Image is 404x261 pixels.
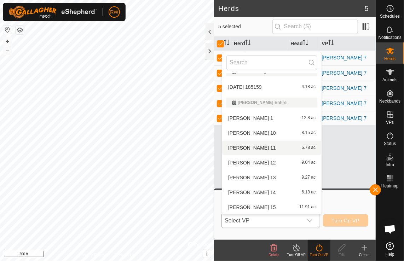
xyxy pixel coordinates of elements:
[382,78,398,82] span: Animals
[285,252,308,257] div: Turn Off VP
[232,69,312,74] div: Home training Paddock
[245,51,285,65] div: [PERSON_NAME]'s 2024 Heifers
[222,141,322,155] li: Mooney 11
[302,145,316,150] span: 5.78 ac
[222,126,322,140] li: Mooney 10
[228,190,276,195] span: [PERSON_NAME] 14
[228,160,276,165] span: [PERSON_NAME] 12
[16,26,24,34] button: Map Layers
[332,218,359,224] span: Turn On VP
[322,100,367,106] a: [PERSON_NAME] 7
[308,252,330,257] div: Turn On VP
[379,35,402,40] span: Notifications
[302,190,316,195] span: 6.18 ac
[380,14,400,18] span: Schedules
[386,120,394,124] span: VPs
[114,252,135,258] a: Contact Us
[224,41,230,46] p-sorticon: Activate to sort
[302,160,316,165] span: 9.04 ac
[302,116,316,121] span: 12.8 ac
[218,4,365,13] h2: Herds
[222,80,322,94] li: 2025-07-07 185159
[110,8,118,16] span: RW
[386,163,394,167] span: Infra
[231,37,288,51] th: Herd
[3,37,12,46] button: +
[222,185,322,199] li: Mooney 14
[302,130,316,135] span: 8.15 ac
[218,23,272,30] span: 5 selected
[302,85,316,89] span: 4.18 ac
[384,57,396,61] span: Herds
[288,37,319,51] th: Head
[228,130,276,135] span: [PERSON_NAME] 10
[222,156,322,170] li: Mooney 12
[380,219,401,240] div: Open chat
[3,46,12,55] button: –
[303,41,308,46] p-sorticon: Activate to sort
[328,41,334,46] p-sorticon: Activate to sort
[222,200,322,214] li: Mooney 15
[299,205,316,210] span: 11.91 ac
[365,3,369,14] span: 5
[322,85,367,91] a: [PERSON_NAME] 7
[8,6,97,18] img: Gallagher Logo
[3,25,12,34] button: Reset Map
[302,175,316,180] span: 9.27 ac
[228,205,276,210] span: [PERSON_NAME] 15
[232,100,312,105] div: [PERSON_NAME] Entire
[228,145,276,150] span: [PERSON_NAME] 11
[330,252,353,257] div: Edit
[228,116,273,121] span: [PERSON_NAME] 1
[322,70,367,76] a: [PERSON_NAME] 7
[269,253,279,257] span: Delete
[222,170,322,185] li: Mooney 13
[303,214,317,228] div: dropdown trigger
[381,184,399,188] span: Heatmap
[379,99,400,103] span: Neckbands
[206,251,208,257] span: i
[203,250,211,258] button: i
[322,55,367,60] a: [PERSON_NAME] 7
[384,141,396,146] span: Status
[386,252,394,256] span: Help
[319,37,376,51] th: VP
[245,41,251,46] p-sorticon: Activate to sort
[79,252,106,258] a: Privacy Policy
[322,115,367,121] a: [PERSON_NAME] 7
[222,111,322,125] li: Mooney 1
[226,55,317,70] input: Search
[353,252,376,257] div: Create
[222,214,302,228] span: Select VP
[228,85,262,89] span: [DATE] 185159
[323,214,368,227] button: Turn On VP
[376,239,404,259] a: Help
[228,175,276,180] span: [PERSON_NAME] 13
[272,19,358,34] input: Search (S)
